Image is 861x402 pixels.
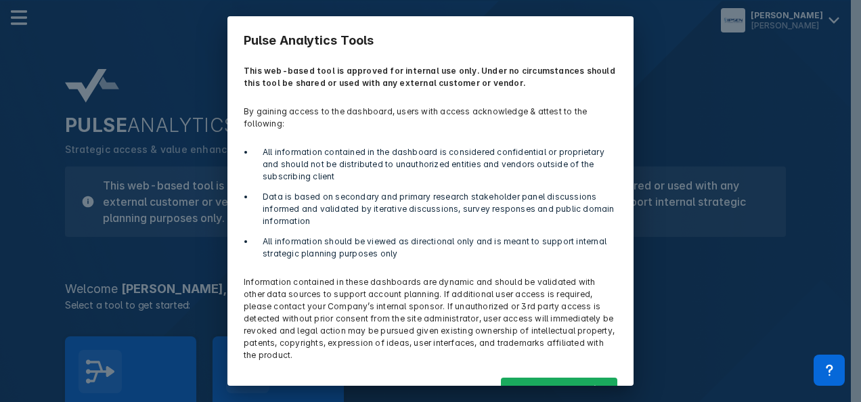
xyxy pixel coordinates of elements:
[236,97,625,138] p: By gaining access to the dashboard, users with access acknowledge & attest to the following:
[236,268,625,370] p: Information contained in these dashboards are dynamic and should be validated with other data sou...
[255,146,617,183] li: All information contained in the dashboard is considered confidential or proprietary and should n...
[814,355,845,386] div: Contact Support
[236,24,625,57] h3: Pulse Analytics Tools
[255,236,617,260] li: All information should be viewed as directional only and is meant to support internal strategic p...
[501,378,617,401] button: Acknowledge & Continue
[255,191,617,227] li: Data is based on secondary and primary research stakeholder panel discussions informed and valida...
[236,57,625,97] p: This web-based tool is approved for internal use only. Under no circumstances should this tool be...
